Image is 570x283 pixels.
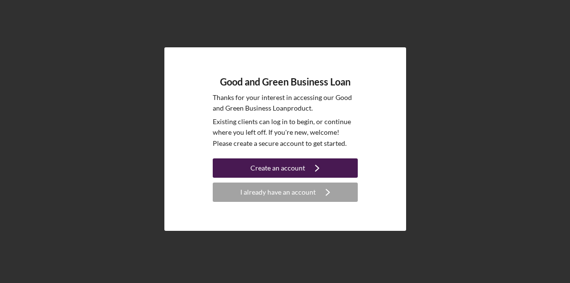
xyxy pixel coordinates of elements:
button: I already have an account [213,183,358,202]
a: Create an account [213,158,358,180]
div: Create an account [250,158,305,178]
p: Existing clients can log in to begin, or continue where you left off. If you're new, welcome! Ple... [213,116,358,149]
p: Thanks for your interest in accessing our Good and Green Business Loan product. [213,92,358,114]
button: Create an account [213,158,358,178]
h4: Good and Green Business Loan [220,76,351,87]
div: I already have an account [240,183,316,202]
